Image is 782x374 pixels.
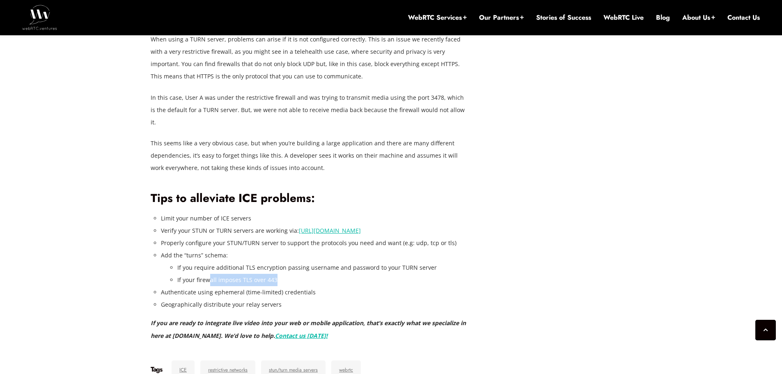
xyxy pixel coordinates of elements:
p: When using a TURN server, problems can arise if it is not configured correctly. This is an issue ... [151,33,467,83]
a: Our Partners [479,13,524,22]
li: Verify your STUN or TURN servers are working via: [161,225,467,237]
li: Authenticate using ephemeral (time-limited) credentials [161,286,467,298]
a: About Us [682,13,715,22]
li: Limit your number of ICE servers [161,212,467,225]
a: Stories of Success [536,13,591,22]
em: If you are ready to integrate live video into your web or mobile application, that’s exactly what... [151,319,466,339]
p: This seems like a very obvious case, but when you’re building a large application and there are m... [151,137,467,174]
h6: Tags [151,365,162,374]
img: WebRTC.ventures [22,5,57,30]
a: WebRTC Live [603,13,644,22]
li: Geographically distribute your relay servers [161,298,467,311]
a: Contact us [DATE]! [275,332,328,340]
li: If you require additional TLS encryption passing username and password to your TURN server [177,262,467,274]
li: If your firewall imposes TLS over 443 [177,274,467,286]
a: WebRTC Services [408,13,467,22]
a: Contact Us [727,13,760,22]
li: Add the “turns” schema: [161,249,467,286]
a: Blog [656,13,670,22]
p: In this case, User A was under the restrictive firewall and was trying to transmit media using th... [151,92,467,128]
a: [URL][DOMAIN_NAME] [299,227,361,234]
h2: Tips to alleviate ICE problems: [151,191,467,206]
li: Properly configure your STUN/TURN server to support the protocols you need and want (e.g: udp, tc... [161,237,467,249]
